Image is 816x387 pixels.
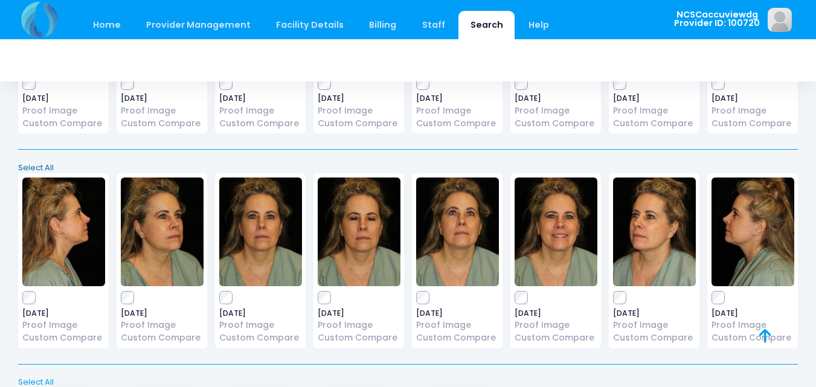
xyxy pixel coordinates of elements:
[219,331,302,344] a: Custom Compare
[22,117,105,130] a: Custom Compare
[121,104,204,117] a: Proof Image
[515,331,597,344] a: Custom Compare
[515,95,597,102] span: [DATE]
[219,104,302,117] a: Proof Image
[416,117,499,130] a: Custom Compare
[768,8,792,32] img: image
[416,178,499,286] img: image
[121,178,204,286] img: image
[219,319,302,331] a: Proof Image
[81,11,132,39] a: Home
[515,104,597,117] a: Proof Image
[712,331,794,344] a: Custom Compare
[712,310,794,317] span: [DATE]
[318,319,400,331] a: Proof Image
[712,178,794,286] img: image
[219,178,302,286] img: image
[515,117,597,130] a: Custom Compare
[219,117,302,130] a: Custom Compare
[458,11,515,39] a: Search
[613,95,696,102] span: [DATE]
[613,117,696,130] a: Custom Compare
[416,95,499,102] span: [DATE]
[318,331,400,344] a: Custom Compare
[613,310,696,317] span: [DATE]
[265,11,356,39] a: Facility Details
[674,10,760,28] span: NCSCaccuviewdg Provider ID: 100720
[134,11,262,39] a: Provider Management
[712,95,794,102] span: [DATE]
[318,95,400,102] span: [DATE]
[358,11,408,39] a: Billing
[22,331,105,344] a: Custom Compare
[22,178,105,286] img: image
[318,178,400,286] img: image
[613,319,696,331] a: Proof Image
[121,117,204,130] a: Custom Compare
[22,104,105,117] a: Proof Image
[121,319,204,331] a: Proof Image
[14,162,802,174] a: Select All
[712,117,794,130] a: Custom Compare
[410,11,457,39] a: Staff
[416,319,499,331] a: Proof Image
[121,310,204,317] span: [DATE]
[613,331,696,344] a: Custom Compare
[318,310,400,317] span: [DATE]
[416,331,499,344] a: Custom Compare
[22,310,105,317] span: [DATE]
[515,178,597,286] img: image
[712,319,794,331] a: Proof Image
[219,310,302,317] span: [DATE]
[416,310,499,317] span: [DATE]
[22,319,105,331] a: Proof Image
[712,104,794,117] a: Proof Image
[318,104,400,117] a: Proof Image
[121,331,204,344] a: Custom Compare
[22,95,105,102] span: [DATE]
[613,178,696,286] img: image
[515,319,597,331] a: Proof Image
[318,117,400,130] a: Custom Compare
[613,104,696,117] a: Proof Image
[515,310,597,317] span: [DATE]
[416,104,499,117] a: Proof Image
[219,95,302,102] span: [DATE]
[121,95,204,102] span: [DATE]
[517,11,561,39] a: Help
